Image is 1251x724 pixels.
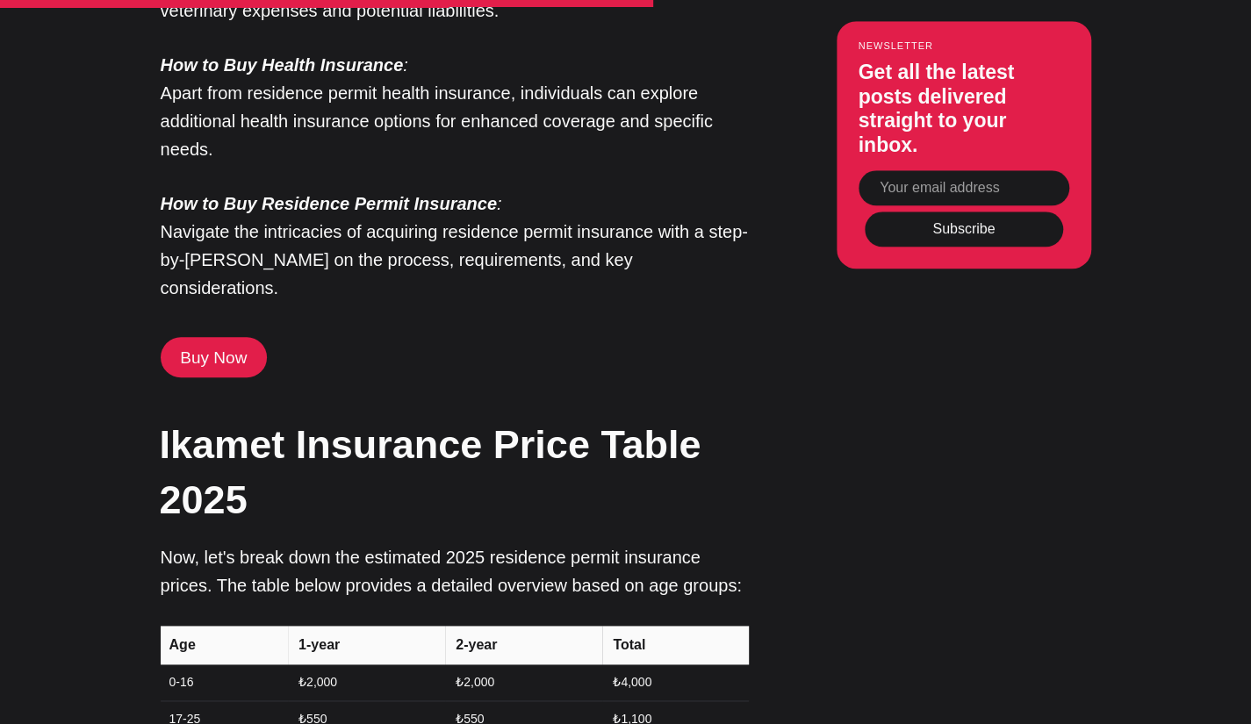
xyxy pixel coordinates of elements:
h3: Get all the latest posts delivered straight to your inbox. [859,61,1069,158]
p: Navigate the intricacies of acquiring residence permit insurance with a step-by-[PERSON_NAME] on ... [161,190,749,302]
p: Apart from residence permit health insurance, individuals can explore additional health insurance... [161,51,749,163]
td: 0-16 [161,664,289,701]
strong: How to Buy Health Insurance [161,55,404,75]
input: Your email address [859,171,1069,206]
em: : [161,194,502,213]
td: ₺2,000 [445,664,602,701]
td: ₺2,000 [288,664,445,701]
p: Now, let's break down the estimated 2025 residence permit insurance prices. The table below provi... [161,543,749,599]
th: Age [161,626,289,664]
h2: Ikamet Insurance Price Table 2025 [160,417,748,527]
th: Total [602,626,748,664]
th: 1-year [288,626,445,664]
th: 2-year [445,626,602,664]
a: Buy Now [161,337,268,377]
strong: How to Buy Residence Permit Insurance [161,194,497,213]
button: Subscribe [865,212,1063,247]
em: : [161,55,408,75]
small: Newsletter [859,41,1069,52]
td: ₺4,000 [602,664,748,701]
